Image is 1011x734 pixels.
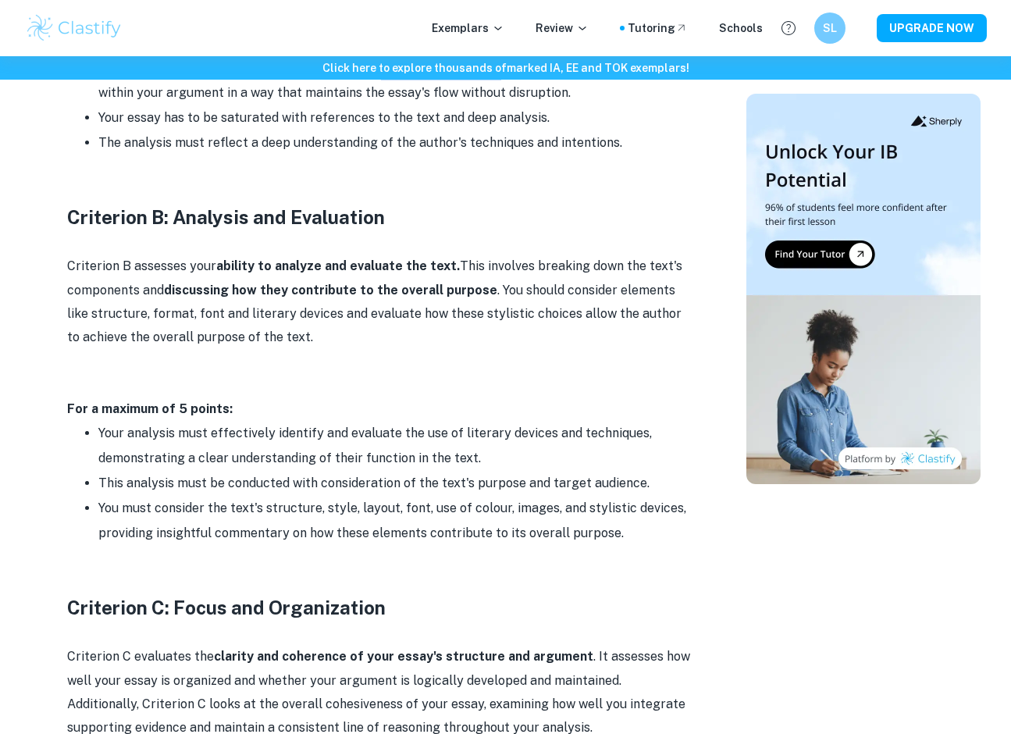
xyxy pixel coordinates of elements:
[67,255,692,350] p: Criterion B assesses your This involves breaking down the text's components and . You should cons...
[719,20,763,37] a: Schools
[821,20,838,37] h6: SL
[746,94,981,484] img: Thumbnail
[628,20,688,37] a: Tutoring
[814,12,845,44] button: SL
[877,14,987,42] button: UPGRADE NOW
[216,258,460,273] strong: ability to analyze and evaluate the text.
[67,203,692,231] h3: Criterion B: Analysis and Evaluation
[98,471,692,496] li: This analysis must be conducted with consideration of the text's purpose and target audience.
[775,15,802,41] button: Help and Feedback
[98,105,692,130] li: Your essay has to be saturated with references to the text and deep analysis.
[98,421,692,471] li: Your analysis must effectively identify and evaluate the use of literary devices and techniques, ...
[164,283,497,298] strong: discussing how they contribute to the overall purpose
[67,593,692,622] h3: Criterion C: Focus and Organization
[3,59,1008,77] h6: Click here to explore thousands of marked IA, EE and TOK exemplars !
[432,20,504,37] p: Exemplars
[214,649,593,664] strong: clarity and coherence of your essay's structure and argument
[67,401,233,416] strong: For a maximum of 5 points:
[98,496,692,546] li: You must consider the text's structure, style, layout, font, use of colour, images, and stylistic...
[25,12,124,44] img: Clastify logo
[536,20,589,37] p: Review
[98,130,692,155] li: The analysis must reflect a deep understanding of the author's techniques and intentions.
